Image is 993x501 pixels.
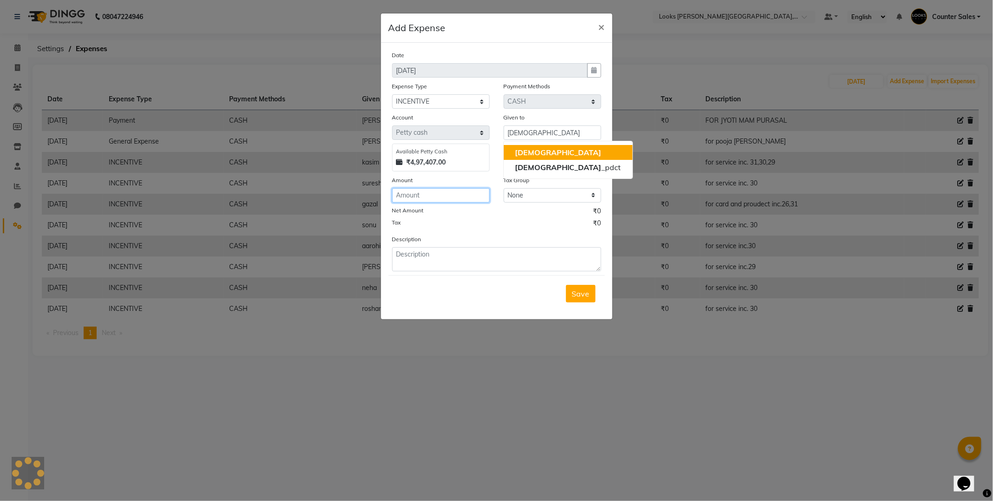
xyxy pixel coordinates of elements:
div: Available Petty Cash [396,148,486,156]
label: Tax [392,218,401,227]
span: [DEMOGRAPHIC_DATA] [515,163,602,172]
label: Net Amount [392,206,424,215]
h5: Add Expense [388,21,446,35]
label: Description [392,235,421,244]
label: Tax Group [504,176,530,185]
button: Save [566,285,596,303]
label: Expense Type [392,82,427,91]
label: Payment Methods [504,82,551,91]
button: Close [591,13,612,40]
strong: ₹4,97,407.00 [407,158,446,167]
span: ₹0 [593,218,601,231]
input: Amount [392,188,490,203]
input: Given to [504,125,601,140]
span: ₹0 [593,206,601,218]
ngb-highlight: _pdct [515,163,621,172]
span: Save [572,289,590,298]
label: Account [392,113,414,122]
span: × [598,20,605,33]
iframe: chat widget [954,464,984,492]
label: Given to [504,113,525,122]
label: Amount [392,176,413,185]
label: Date [392,51,405,59]
span: [DEMOGRAPHIC_DATA] [515,148,602,157]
